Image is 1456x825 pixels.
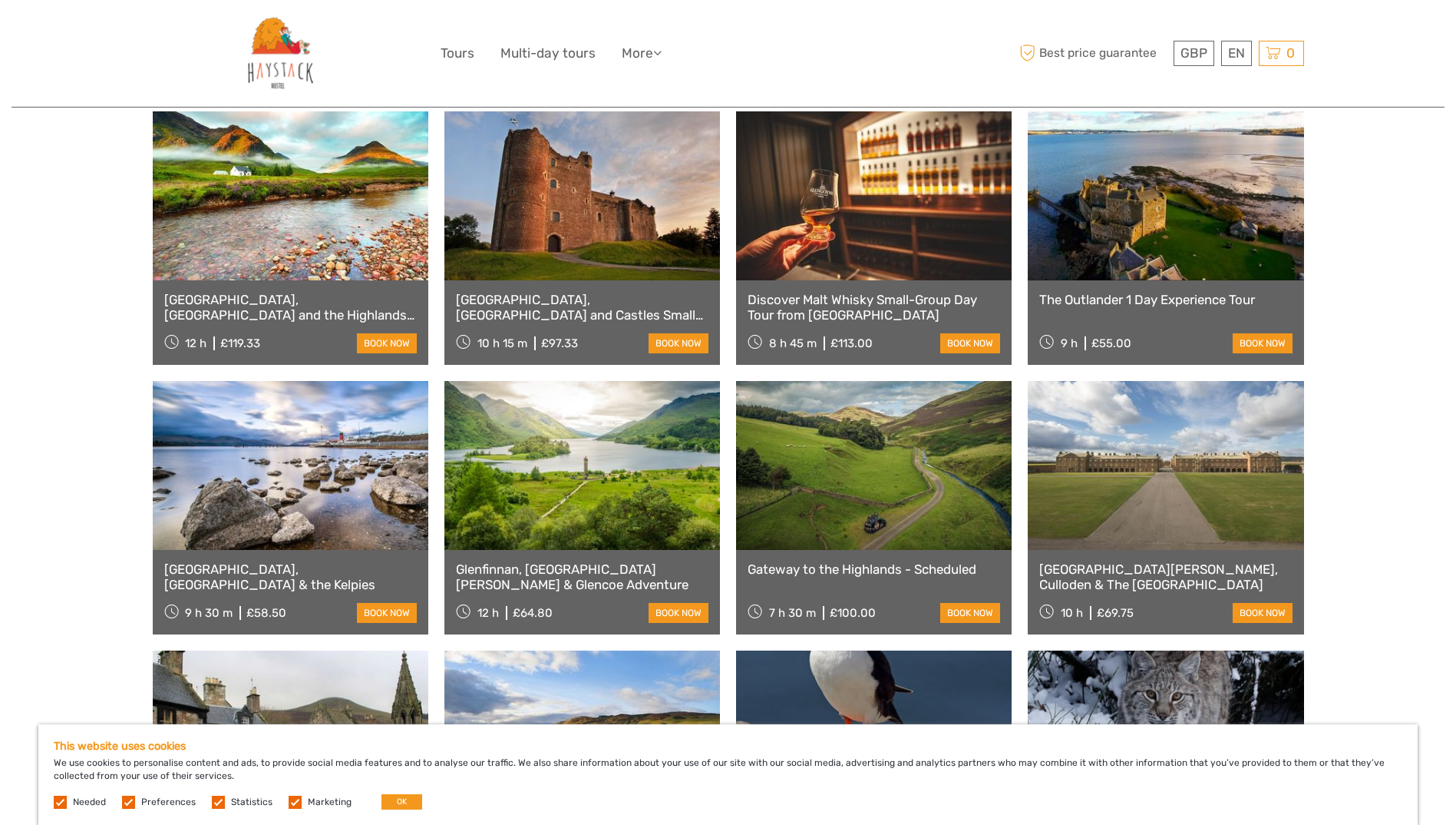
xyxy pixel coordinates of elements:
a: Glenfinnan, [GEOGRAPHIC_DATA][PERSON_NAME] & Glencoe Adventure [456,562,708,593]
span: GBP [1180,45,1207,61]
label: Statistics [231,796,272,809]
div: We use cookies to personalise content and ads, to provide social media features and to analyse ou... [38,724,1418,825]
a: Tours [441,42,474,65]
div: EN [1221,41,1252,66]
a: book now [940,333,1000,353]
div: £58.50 [246,606,286,620]
label: Needed [73,796,106,809]
a: Discover Malt Whisky Small-Group Day Tour from [GEOGRAPHIC_DATA] [748,292,1000,323]
span: Best price guarantee [1016,41,1170,66]
span: 12 h [185,336,206,350]
label: Preferences [141,796,196,809]
div: £97.33 [541,336,578,350]
a: book now [357,333,417,353]
p: We're away right now. Please check back later! [21,27,173,39]
span: 10 h [1061,606,1083,620]
a: Multi-day tours [500,42,596,65]
a: book now [649,333,708,353]
div: £64.80 [513,606,553,620]
span: 8 h 45 m [769,336,817,350]
span: 0 [1284,45,1297,61]
a: More [622,42,662,65]
button: OK [381,794,422,810]
div: £100.00 [830,606,876,620]
a: [GEOGRAPHIC_DATA][PERSON_NAME], Culloden & The [GEOGRAPHIC_DATA] [1039,562,1292,593]
a: book now [649,603,708,623]
a: Gateway to the Highlands - Scheduled [748,562,1000,577]
span: 10 h 15 m [477,336,527,350]
a: [GEOGRAPHIC_DATA], [GEOGRAPHIC_DATA] and Castles Small-Group Day Tour from [GEOGRAPHIC_DATA] [456,292,708,323]
a: book now [357,603,417,623]
div: £113.00 [830,336,873,350]
a: [GEOGRAPHIC_DATA], [GEOGRAPHIC_DATA] & the Kelpies [164,562,417,593]
a: The Outlander 1 Day Experience Tour [1039,292,1292,307]
button: Open LiveChat chat widget [177,24,195,42]
span: 7 h 30 m [769,606,816,620]
img: 1301-9aa44bc8-7d90-4b96-8d1a-1ed08fd096df_logo_big.jpg [239,12,322,95]
a: book now [1233,333,1293,353]
label: Marketing [308,796,352,809]
span: 9 h 30 m [185,606,233,620]
div: £55.00 [1091,336,1131,350]
div: £69.75 [1097,606,1134,620]
h5: This website uses cookies [54,740,1402,753]
span: 9 h [1061,336,1078,350]
a: [GEOGRAPHIC_DATA], [GEOGRAPHIC_DATA] and the Highlands Small-Group Day Tour from [GEOGRAPHIC_DATA... [164,292,417,323]
div: £119.33 [220,336,260,350]
a: book now [1233,603,1293,623]
span: 12 h [477,606,499,620]
a: book now [940,603,1000,623]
